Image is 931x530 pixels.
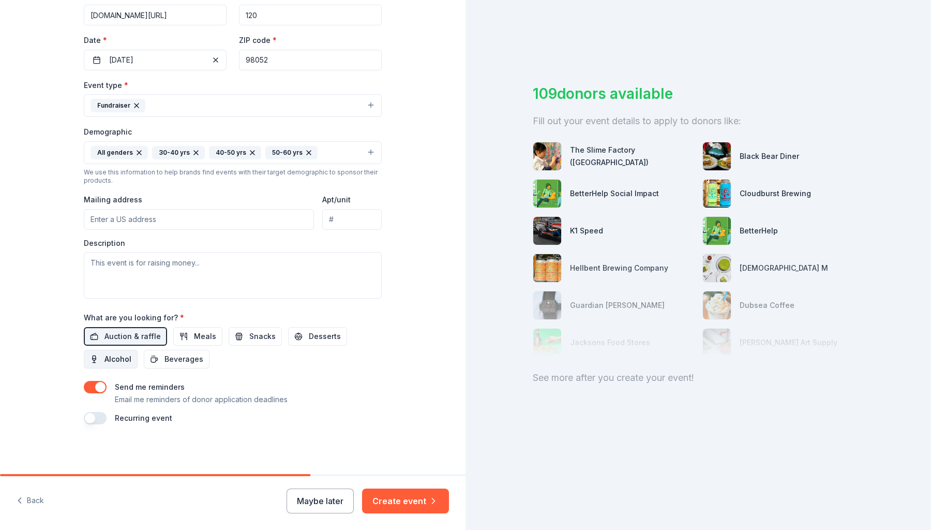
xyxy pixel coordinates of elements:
span: Meals [194,330,216,343]
button: Maybe later [287,489,354,513]
img: photo for BetterHelp [703,217,731,245]
label: Send me reminders [115,382,185,391]
button: Desserts [288,327,347,346]
div: BetterHelp Social Impact [570,187,659,200]
div: 40-50 yrs [209,146,261,159]
div: The Slime Factory ([GEOGRAPHIC_DATA]) [570,144,694,169]
div: All genders [91,146,148,159]
label: Event type [84,80,128,91]
button: Fundraiser [84,94,382,117]
div: Fill out your event details to apply to donors like: [533,113,864,129]
span: Auction & raffle [104,330,161,343]
div: BetterHelp [740,225,778,237]
button: Meals [173,327,222,346]
button: Auction & raffle [84,327,167,346]
label: Apt/unit [322,195,351,205]
img: photo for K1 Speed [533,217,561,245]
div: Black Bear Diner [740,150,799,163]
img: photo for Cloudburst Brewing [703,180,731,208]
div: See more after you create your event! [533,370,864,386]
label: Date [84,35,227,46]
span: Snacks [249,330,276,343]
p: Email me reminders of donor application deadlines [115,393,288,406]
img: photo for Black Bear Diner [703,142,731,170]
div: We use this information to help brands find events with their target demographic to sponsor their... [84,168,382,185]
label: Recurring event [115,414,172,422]
input: # [322,209,382,230]
input: Enter a US address [84,209,314,230]
div: Cloudburst Brewing [740,187,811,200]
label: Demographic [84,127,132,137]
span: Desserts [309,330,341,343]
div: 30-40 yrs [152,146,205,159]
div: K1 Speed [570,225,603,237]
button: Back [17,490,44,512]
input: https://www... [84,5,227,25]
div: 50-60 yrs [265,146,318,159]
label: Mailing address [84,195,142,205]
button: Snacks [229,327,282,346]
img: photo for The Slime Factory (Bellevue) [533,142,561,170]
label: What are you looking for? [84,313,184,323]
div: Fundraiser [91,99,145,112]
input: 20 [239,5,382,25]
label: Description [84,238,125,248]
button: All genders30-40 yrs40-50 yrs50-60 yrs [84,141,382,164]
input: 12345 (U.S. only) [239,50,382,70]
div: 109 donors available [533,83,864,105]
span: Alcohol [104,353,131,365]
button: Create event [362,489,449,513]
img: photo for BetterHelp Social Impact [533,180,561,208]
button: Alcohol [84,350,138,369]
span: Beverages [164,353,203,365]
button: Beverages [144,350,209,369]
button: [DATE] [84,50,227,70]
label: ZIP code [239,35,277,46]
